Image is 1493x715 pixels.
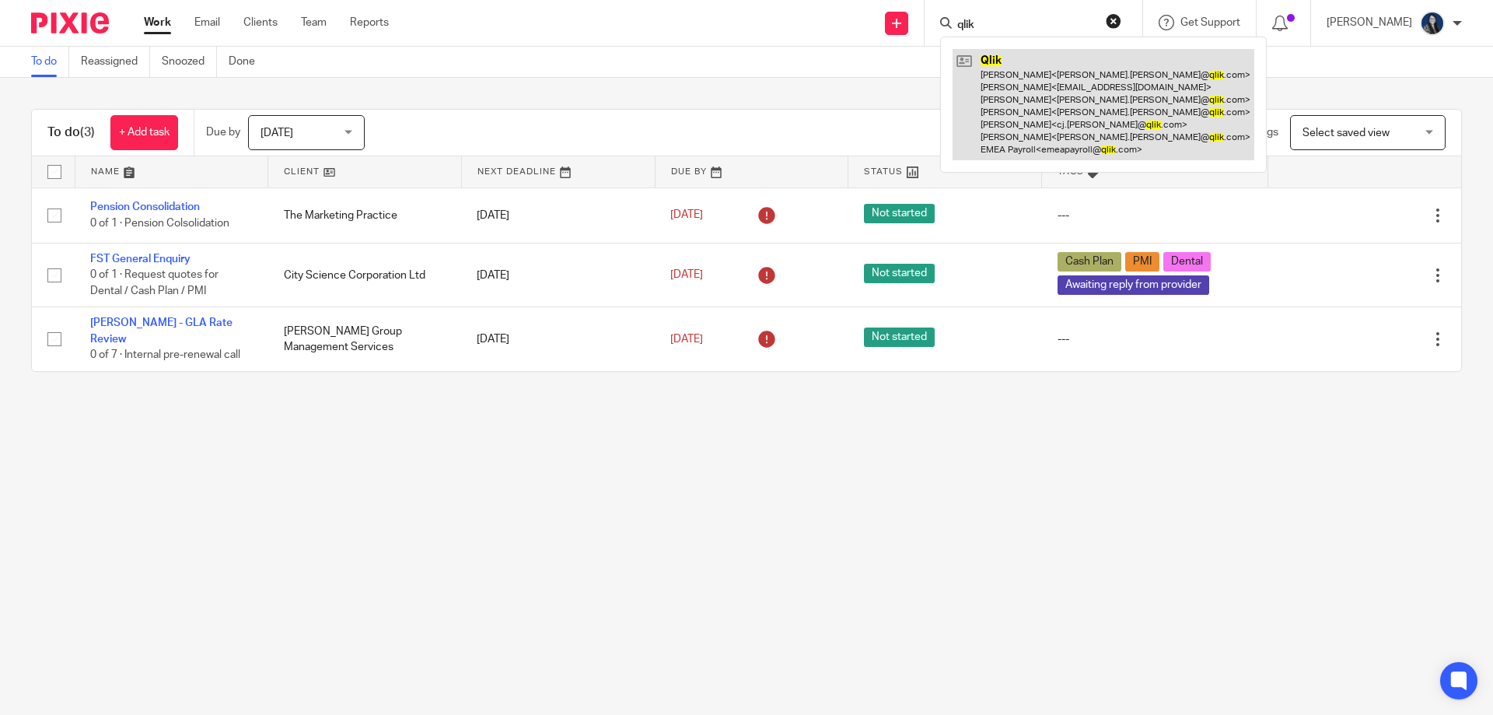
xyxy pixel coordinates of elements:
a: Done [229,47,267,77]
td: [DATE] [461,307,655,371]
a: Pension Consolidation [90,202,200,212]
a: FST General Enquiry [90,254,191,265]
span: [DATE] [260,128,293,138]
a: Snoozed [162,47,217,77]
a: Email [194,15,220,30]
a: Work [144,15,171,30]
span: 0 of 1 · Request quotes for Dental / Cash Plan / PMI [90,270,219,297]
span: 0 of 1 · Pension Colsolidation [90,218,229,229]
a: Reports [350,15,389,30]
td: [DATE] [461,243,655,307]
span: [DATE] [670,269,703,280]
span: Select saved view [1302,128,1390,138]
a: Team [301,15,327,30]
p: Due by [206,124,240,140]
a: Clients [243,15,278,30]
td: [PERSON_NAME] Group Management Services [268,307,462,371]
input: Search [956,19,1096,33]
a: To do [31,47,69,77]
a: Reassigned [81,47,150,77]
span: Dental [1163,252,1211,272]
a: [PERSON_NAME] - GLA Rate Review [90,317,233,344]
span: Not started [864,328,935,347]
td: City Science Corporation Ltd [268,243,462,307]
span: Cash Plan [1058,252,1121,272]
div: --- [1058,208,1253,223]
td: The Marketing Practice [268,188,462,243]
img: Pixie [31,12,109,33]
img: eeb93efe-c884-43eb-8d47-60e5532f21cb.jpg [1420,11,1445,36]
span: [DATE] [670,334,703,345]
span: [DATE] [670,210,703,221]
span: Awaiting reply from provider [1058,275,1209,295]
span: PMI [1125,252,1159,272]
span: Not started [864,204,935,223]
td: [DATE] [461,188,655,243]
span: (3) [80,126,95,138]
div: --- [1058,331,1253,347]
span: 0 of 7 · Internal pre-renewal call [90,349,240,360]
h1: To do [47,124,95,141]
p: [PERSON_NAME] [1327,15,1412,30]
span: Get Support [1180,17,1240,28]
button: Clear [1106,13,1121,29]
a: + Add task [110,115,178,150]
span: Not started [864,264,935,283]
